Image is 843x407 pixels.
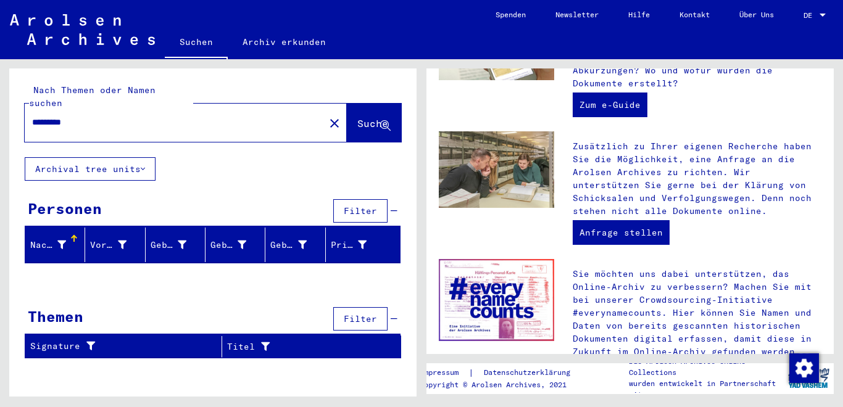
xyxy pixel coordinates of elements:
[573,140,821,218] p: Zusätzlich zu Ihrer eigenen Recherche haben Sie die Möglichkeit, eine Anfrage an die Arolsen Arch...
[420,379,585,390] p: Copyright © Arolsen Archives, 2021
[206,228,265,262] mat-header-cell: Geburt‏
[25,228,85,262] mat-header-cell: Nachname
[322,110,347,135] button: Clear
[30,340,206,353] div: Signature
[90,235,144,255] div: Vorname
[786,363,832,393] img: yv_logo.png
[347,104,401,142] button: Suche
[270,239,306,252] div: Geburtsdatum
[333,199,388,223] button: Filter
[326,228,400,262] mat-header-cell: Prisoner #
[331,235,385,255] div: Prisoner #
[804,11,817,20] span: DE
[151,235,205,255] div: Geburtsname
[90,239,126,252] div: Vorname
[573,92,647,117] a: Zum e-Guide
[573,268,821,371] p: Sie möchten uns dabei unterstützen, das Online-Archiv zu verbessern? Machen Sie mit bei unserer C...
[573,220,670,245] a: Anfrage stellen
[228,27,341,57] a: Archiv erkunden
[331,239,367,252] div: Prisoner #
[327,116,342,131] mat-icon: close
[789,353,819,383] img: Zustimmung ändern
[28,197,102,220] div: Personen
[10,14,155,45] img: Arolsen_neg.svg
[265,228,325,262] mat-header-cell: Geburtsdatum
[357,117,388,129] span: Suche
[30,235,85,255] div: Nachname
[420,366,585,379] div: |
[85,228,145,262] mat-header-cell: Vorname
[210,239,246,252] div: Geburt‏
[146,228,206,262] mat-header-cell: Geburtsname
[629,378,783,400] p: wurden entwickelt in Partnerschaft mit
[629,356,783,378] p: Die Arolsen Archives Online-Collections
[439,131,554,208] img: inquiries.jpg
[344,205,377,216] span: Filter
[227,337,386,356] div: Titel
[439,259,554,341] img: enc.jpg
[210,235,265,255] div: Geburt‏
[227,340,370,353] div: Titel
[333,307,388,331] button: Filter
[29,84,156,109] mat-label: Nach Themen oder Namen suchen
[165,27,228,59] a: Suchen
[25,157,156,181] button: Archival tree units
[151,239,186,252] div: Geburtsname
[420,366,468,379] a: Impressum
[474,366,585,379] a: Datenschutzerklärung
[344,313,377,324] span: Filter
[30,337,222,356] div: Signature
[30,239,66,252] div: Nachname
[28,305,83,327] div: Themen
[270,235,325,255] div: Geburtsdatum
